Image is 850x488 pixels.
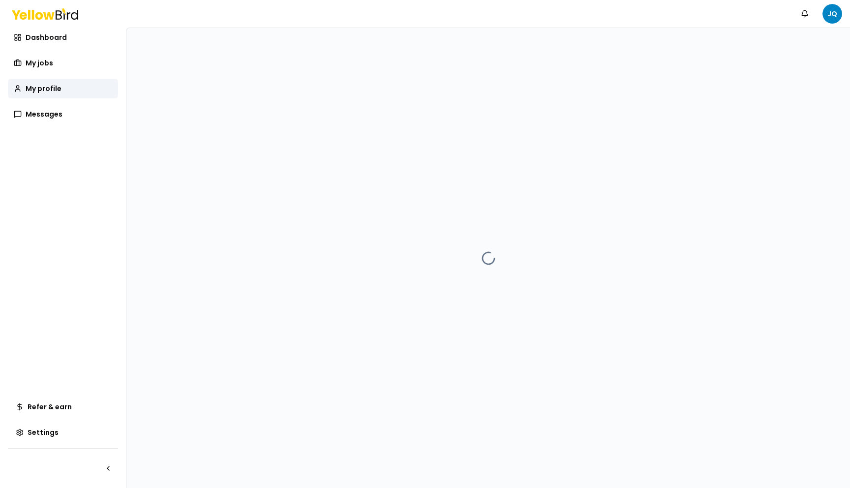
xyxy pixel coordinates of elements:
span: Settings [28,427,59,437]
span: Messages [26,109,62,119]
a: Dashboard [8,28,118,47]
span: My profile [26,84,61,93]
a: Messages [8,104,118,124]
span: JQ [822,4,842,24]
span: My jobs [26,58,53,68]
a: Settings [8,423,118,442]
span: Dashboard [26,32,67,42]
a: My profile [8,79,118,98]
a: My jobs [8,53,118,73]
a: Refer & earn [8,397,118,417]
span: Refer & earn [28,402,72,412]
